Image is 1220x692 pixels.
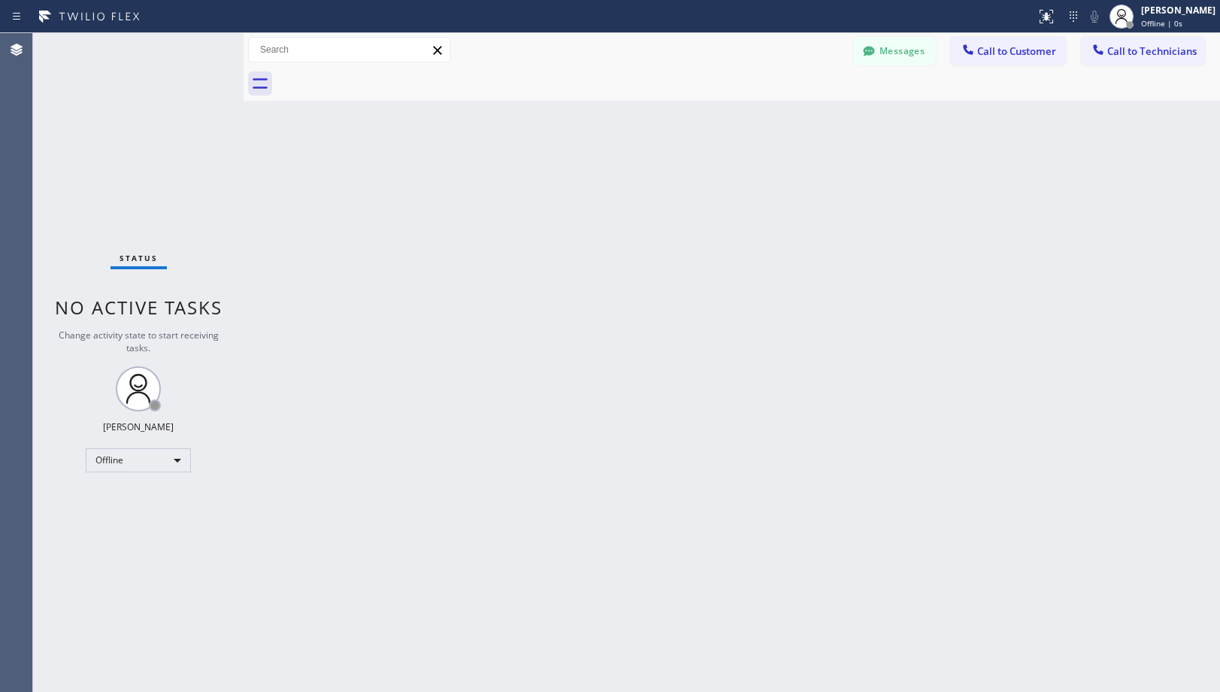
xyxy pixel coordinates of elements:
div: [PERSON_NAME] [1141,4,1215,17]
span: Change activity state to start receiving tasks. [59,329,219,354]
span: Call to Customer [977,44,1056,58]
span: Status [120,253,158,263]
div: Offline [86,448,191,472]
button: Messages [853,37,936,65]
span: Offline | 0s [1141,18,1182,29]
div: [PERSON_NAME] [103,420,174,433]
span: Call to Technicians [1107,44,1197,58]
button: Call to Customer [951,37,1066,65]
button: Call to Technicians [1081,37,1205,65]
span: No active tasks [55,295,223,320]
button: Mute [1084,6,1105,27]
input: Search [249,38,450,62]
